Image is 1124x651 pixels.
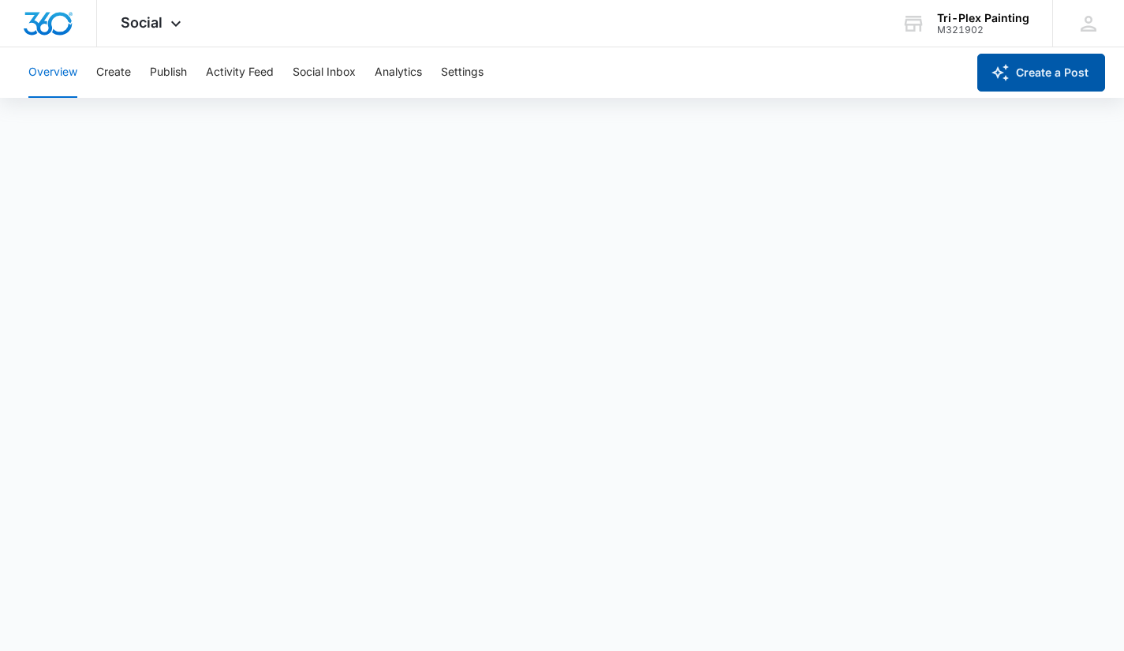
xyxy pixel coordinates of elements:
button: Social Inbox [293,47,356,98]
span: Social [121,14,162,31]
button: Settings [441,47,484,98]
button: Analytics [375,47,422,98]
button: Overview [28,47,77,98]
button: Activity Feed [206,47,274,98]
button: Create a Post [977,54,1105,92]
div: account name [937,12,1029,24]
button: Publish [150,47,187,98]
button: Create [96,47,131,98]
div: account id [937,24,1029,36]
